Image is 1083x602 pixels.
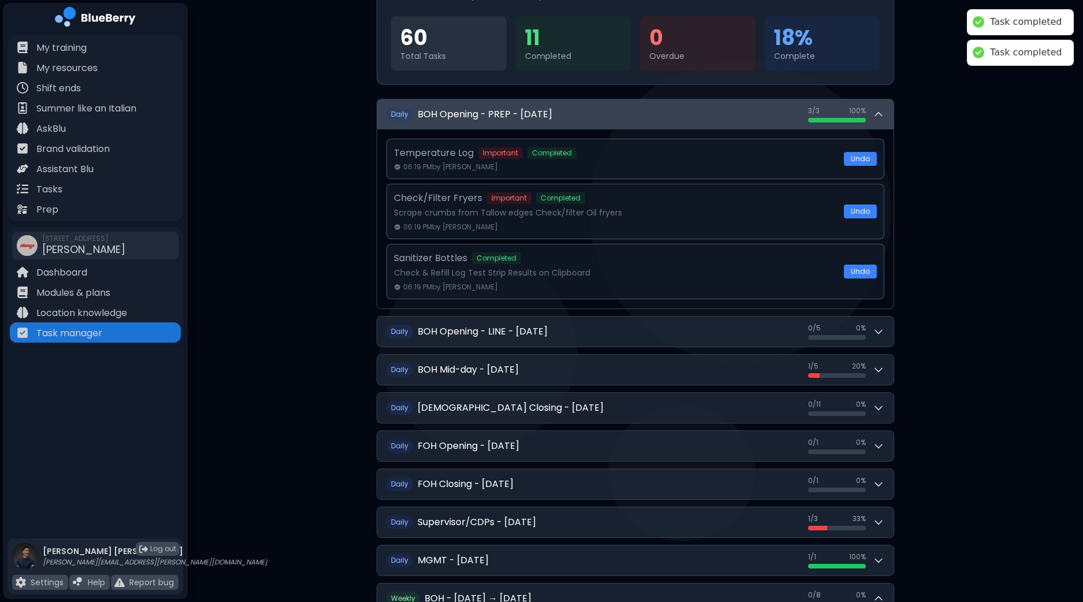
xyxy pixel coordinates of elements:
button: DailyBOH Mid-day - [DATE]1/520% [377,355,894,385]
p: Brand validation [36,142,110,156]
button: DailySupervisor/CDPs - [DATE]1/333% [377,507,894,537]
span: Daily [386,107,413,121]
span: 0 / 1 [808,476,818,485]
div: Complete [774,51,871,61]
span: 0 / 8 [808,590,821,600]
img: company thumbnail [17,235,38,256]
button: DailyBOH Opening - LINE - [DATE]0/50% [377,317,894,347]
span: 06:19 PM by [PERSON_NAME] [403,222,498,232]
img: file icon [17,266,28,278]
h2: BOH Opening - LINE - [DATE] [418,325,548,339]
span: 0 / 1 [808,438,818,447]
span: Completed [536,192,585,204]
img: logout [139,545,148,553]
div: Completed [525,51,622,61]
span: Log out [150,544,176,553]
h2: BOH Opening - PREP - [DATE] [418,107,552,121]
span: 1 / 3 [808,514,818,523]
img: file icon [73,577,83,588]
p: Settings [31,577,64,588]
img: file icon [17,203,28,215]
span: 100 % [849,106,866,116]
div: 11 [525,25,622,51]
p: Modules & plans [36,286,110,300]
span: Important [487,192,531,204]
span: 33 % [853,514,866,523]
span: 0 / 11 [808,400,821,409]
span: 0 % [856,590,866,600]
div: Overdue [649,51,746,61]
img: file icon [17,307,28,318]
img: file icon [17,183,28,195]
p: Help [88,577,105,588]
span: Daily [386,477,413,491]
p: Dashboard [36,266,87,280]
img: file icon [17,163,28,174]
button: Undo [844,265,877,278]
span: [PERSON_NAME] [42,242,125,257]
img: file icon [17,42,28,53]
div: Task completed [990,47,1062,59]
div: 0 [649,25,746,51]
h2: FOH Opening - [DATE] [418,439,519,453]
img: file icon [17,287,28,298]
span: 100 % [849,552,866,562]
p: Task manager [36,326,102,340]
span: 0 % [856,324,866,333]
button: DailyFOH Opening - [DATE]0/10% [377,431,894,461]
p: Tasks [36,183,62,196]
span: 0 % [856,400,866,409]
button: DailyMGMT - [DATE]1/1100% [377,545,894,575]
span: Daily [386,515,413,529]
button: DailyBOH Opening - PREP - [DATE]3/3100% [377,99,894,129]
span: 20 % [852,362,866,371]
span: 06:19 PM by [PERSON_NAME] [403,283,498,292]
button: Undo [844,205,877,218]
p: Prep [36,203,58,217]
p: [PERSON_NAME] [PERSON_NAME] [43,546,267,556]
span: Daily [386,553,413,567]
span: Completed [472,252,521,264]
p: Scrape crumbs from Tallow edges Check/filter Oil fryers [394,207,837,218]
button: Undo [844,152,877,166]
h2: MGMT - [DATE] [418,553,489,567]
p: Summer like an Italian [36,102,136,116]
img: file icon [17,102,28,114]
img: file icon [17,122,28,134]
div: Total Tasks [400,51,497,61]
img: file icon [16,577,26,588]
span: Important [478,147,523,159]
span: Daily [386,439,413,453]
img: file icon [17,62,28,73]
p: Check & Refill Log Test Strip Results on Clipboard [394,267,837,278]
div: 18 % [774,25,871,51]
p: Check/Filter Fryers [394,191,482,205]
span: 0 % [856,438,866,447]
div: 60 [400,25,497,51]
span: Daily [386,401,413,415]
p: Report bug [129,577,174,588]
img: profile photo [12,543,38,581]
button: DailyFOH Closing - [DATE]0/10% [377,469,894,499]
p: My resources [36,61,98,75]
span: 06:19 PM by [PERSON_NAME] [403,162,498,172]
span: 3 / 3 [808,106,820,116]
h2: Supervisor/CDPs - [DATE] [418,515,536,529]
h2: FOH Closing - [DATE] [418,477,513,491]
span: 1 / 5 [808,362,818,371]
span: 0 / 5 [808,324,821,333]
p: Sanitizer Bottles [394,251,467,265]
p: Shift ends [36,81,81,95]
p: Assistant Blu [36,162,94,176]
h2: BOH Mid-day - [DATE] [418,363,519,377]
img: file icon [17,143,28,154]
div: Task completed [990,16,1062,28]
p: Temperature Log [394,146,474,160]
p: [PERSON_NAME][EMAIL_ADDRESS][PERSON_NAME][DOMAIN_NAME] [43,558,267,567]
button: Daily[DEMOGRAPHIC_DATA] Closing - [DATE]0/110% [377,393,894,423]
img: file icon [17,327,28,339]
p: Location knowledge [36,306,127,320]
span: [STREET_ADDRESS] [42,234,125,243]
span: 1 / 1 [808,552,816,562]
img: company logo [55,7,136,31]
